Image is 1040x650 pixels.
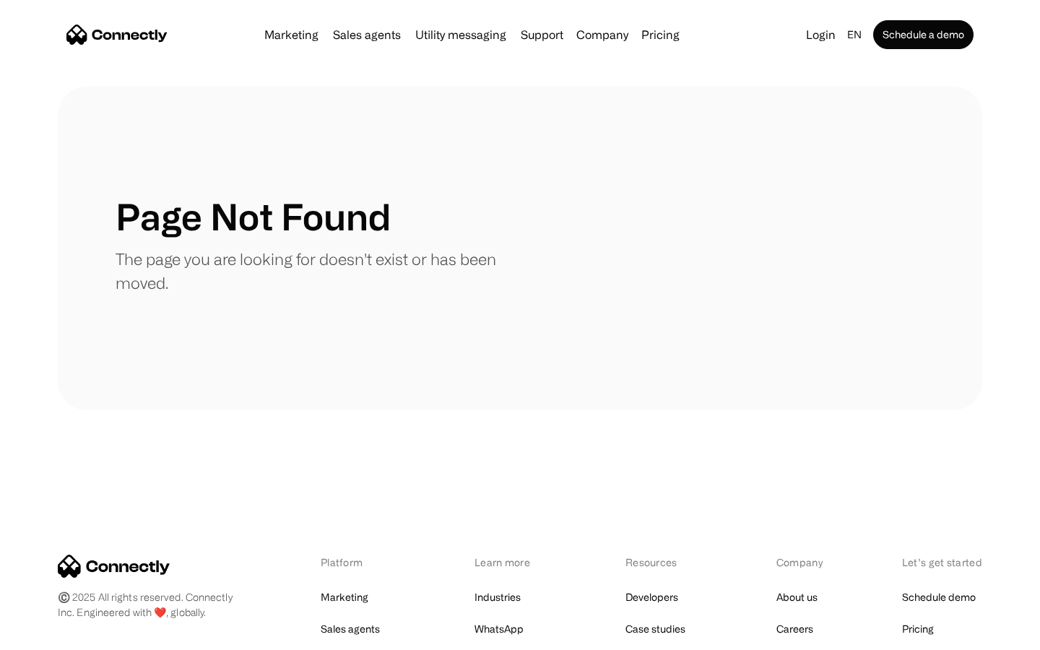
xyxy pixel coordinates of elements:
[515,29,569,40] a: Support
[29,625,87,645] ul: Language list
[321,619,380,639] a: Sales agents
[321,555,399,570] div: Platform
[259,29,324,40] a: Marketing
[474,587,521,607] a: Industries
[327,29,407,40] a: Sales agents
[776,619,813,639] a: Careers
[14,623,87,645] aside: Language selected: English
[800,25,841,45] a: Login
[321,587,368,607] a: Marketing
[636,29,685,40] a: Pricing
[902,587,976,607] a: Schedule demo
[902,619,934,639] a: Pricing
[116,247,520,295] p: The page you are looking for doesn't exist or has been moved.
[474,619,524,639] a: WhatsApp
[625,555,701,570] div: Resources
[474,555,550,570] div: Learn more
[625,587,678,607] a: Developers
[576,25,628,45] div: Company
[873,20,974,49] a: Schedule a demo
[776,587,818,607] a: About us
[625,619,685,639] a: Case studies
[409,29,512,40] a: Utility messaging
[776,555,827,570] div: Company
[116,195,391,238] h1: Page Not Found
[847,25,862,45] div: en
[902,555,982,570] div: Let’s get started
